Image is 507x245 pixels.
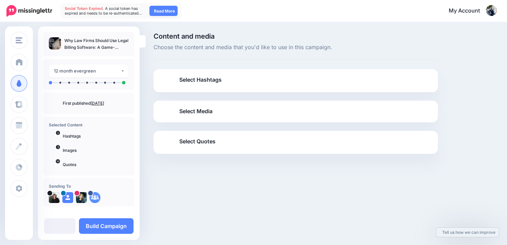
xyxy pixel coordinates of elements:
a: [DATE] [90,101,104,106]
img: 3745638c4fda4fbd00f836ba20f5e686_thumb.jpg [49,37,61,49]
p: First published [63,100,129,106]
span: A social token has expired and needs to be re-authenticated… [65,6,142,16]
img: qTmzClX--41366.jpg [49,192,60,203]
p: Images [63,147,129,154]
h4: Selected Content [49,122,129,127]
span: 5 [56,131,60,135]
p: Quotes [63,162,129,168]
img: Missinglettr [6,5,52,17]
p: Hashtags [63,133,129,139]
span: Choose the content and media that you'd like to use in this campaign. [154,43,438,52]
h4: Sending To [49,184,129,189]
img: user_default_image.png [62,192,73,203]
a: Select Media [160,106,431,117]
a: Tell us how we can improve [436,228,499,237]
span: Select Media [179,107,212,116]
a: Select Hashtags [160,75,431,92]
div: 12 month evergreen [54,67,121,75]
span: Select Hashtags [179,75,222,84]
a: Read More [149,6,178,16]
span: Social Token Expired. [65,6,104,11]
img: 5_2zSM9mMSk-bsa116380.png [89,192,100,203]
span: Select Quotes [179,137,216,146]
button: 12 month evergreen [49,64,129,78]
span: 3 [56,145,60,149]
span: Content and media [154,33,438,40]
img: 149790406_800886247176904_7789191673533449820_n-bsa100121.jpg [76,192,87,203]
img: menu.png [16,37,22,43]
p: Why Law Firms Should Use Legal Billing Software: A Game-Changer for Lawyers, Bookkeepers, and Cli... [64,37,129,51]
a: My Account [442,3,497,19]
a: Select Quotes [160,136,431,154]
span: 14 [56,159,60,163]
